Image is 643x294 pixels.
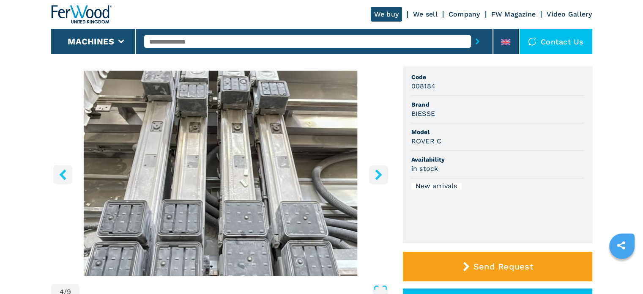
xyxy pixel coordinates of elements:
h3: in stock [411,164,438,173]
span: Availability [411,155,584,164]
div: Go to Slide 4 [51,71,390,276]
span: Send Request [473,261,533,272]
h3: BIESSE [411,109,435,118]
div: New arrivals [411,183,462,190]
img: Contact us [528,37,536,46]
a: Company [449,10,480,18]
h3: 008184 [411,81,436,91]
img: Ferwood [51,5,112,24]
button: Send Request [403,252,592,281]
a: FW Magazine [491,10,536,18]
a: Video Gallery [547,10,592,18]
button: left-button [53,165,72,184]
iframe: Chat [607,256,637,288]
span: Brand [411,100,584,109]
a: We buy [371,7,402,22]
h3: ROVER C [411,136,442,146]
img: 5 Axis CNC Routers BIESSE ROVER C [51,71,390,276]
span: Model [411,128,584,136]
button: submit-button [471,32,484,51]
button: right-button [369,165,388,184]
a: sharethis [610,235,632,256]
a: We sell [413,10,438,18]
div: Contact us [520,29,592,54]
button: Machines [68,36,114,47]
span: Code [411,73,584,81]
